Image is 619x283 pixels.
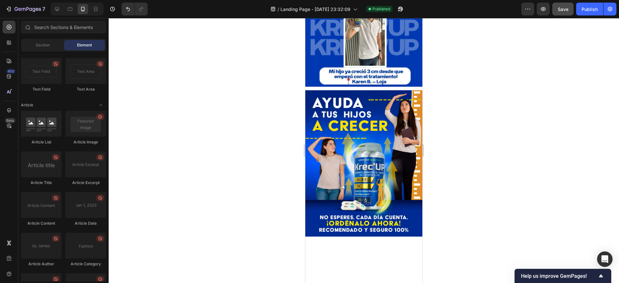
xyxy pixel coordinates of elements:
[65,86,106,92] div: Text Area
[576,3,603,15] button: Publish
[21,180,62,186] div: Article Title
[582,6,598,13] div: Publish
[96,100,106,110] span: Toggle open
[65,220,106,226] div: Article Date
[3,3,48,15] button: 7
[558,6,568,12] span: Save
[21,139,62,145] div: Article List
[36,42,50,48] span: Section
[21,220,62,226] div: Article Content
[42,5,45,13] p: 7
[278,6,279,13] span: /
[521,273,597,279] span: Help us improve GemPages!
[21,261,62,267] div: Article Author
[521,272,605,280] button: Show survey - Help us improve GemPages!
[5,118,15,123] div: Beta
[122,3,148,15] div: Undo/Redo
[372,6,390,12] span: Published
[65,261,106,267] div: Article Category
[65,139,106,145] div: Article Image
[21,21,106,34] input: Search Sections & Elements
[21,102,33,108] span: Article
[77,42,92,48] span: Element
[6,69,15,74] div: 450
[305,18,422,283] iframe: Design area
[65,180,106,186] div: Article Excerpt
[552,3,574,15] button: Save
[597,251,613,267] div: Open Intercom Messenger
[21,86,62,92] div: Text Field
[280,6,350,13] span: Landing Page - [DATE] 23:32:09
